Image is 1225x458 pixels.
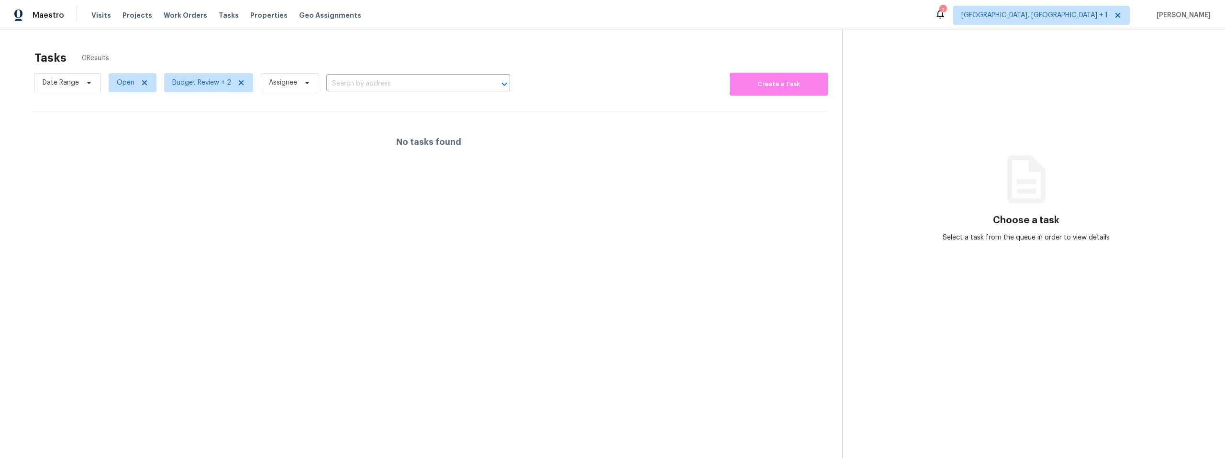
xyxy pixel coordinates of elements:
[326,76,483,91] input: Search by address
[396,137,461,147] h4: No tasks found
[164,11,207,20] span: Work Orders
[172,78,231,87] span: Budget Review + 2
[299,11,361,20] span: Geo Assignments
[250,11,288,20] span: Properties
[498,77,511,91] button: Open
[735,79,823,90] span: Create a Task
[961,11,1108,20] span: [GEOGRAPHIC_DATA], [GEOGRAPHIC_DATA] + 1
[82,54,109,63] span: 0 Results
[730,73,828,96] button: Create a Task
[1153,11,1211,20] span: [PERSON_NAME]
[34,53,67,63] h2: Tasks
[935,233,1118,242] div: Select a task from the queue in order to view details
[939,6,946,15] div: 2
[993,216,1059,225] h3: Choose a task
[122,11,152,20] span: Projects
[117,78,134,87] span: Open
[219,12,239,19] span: Tasks
[269,78,297,87] span: Assignee
[91,11,111,20] span: Visits
[43,78,79,87] span: Date Range
[33,11,64,20] span: Maestro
